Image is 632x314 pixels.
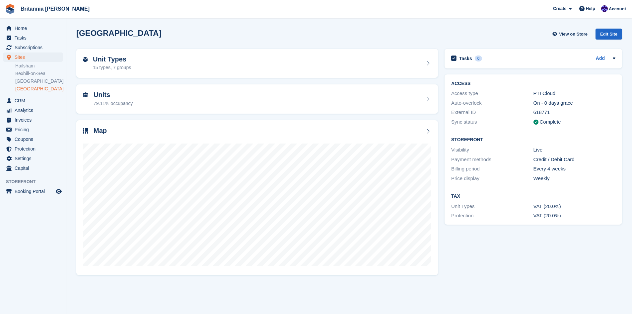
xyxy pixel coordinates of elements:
div: PTI Cloud [533,90,615,97]
span: Tasks [15,33,54,43]
a: menu [3,154,63,163]
span: Account [609,6,626,12]
img: map-icn-33ee37083ee616e46c38cad1a60f524a97daa1e2b2c8c0bc3eb3415660979fc1.svg [83,128,88,134]
div: Visibility [451,146,533,154]
a: menu [3,33,63,43]
span: Coupons [15,135,54,144]
div: 15 types, 7 groups [93,64,131,71]
span: CRM [15,96,54,105]
a: menu [3,43,63,52]
h2: Tax [451,194,615,199]
div: Complete [540,118,561,126]
a: Map [76,120,438,275]
a: menu [3,52,63,62]
span: Sites [15,52,54,62]
div: Every 4 weeks [533,165,615,173]
div: Access type [451,90,533,97]
a: menu [3,115,63,125]
a: Preview store [55,187,63,195]
img: Tina Tyson [601,5,608,12]
div: 79.11% occupancy [94,100,133,107]
span: Help [586,5,595,12]
a: [GEOGRAPHIC_DATA] [15,86,63,92]
div: Payment methods [451,156,533,163]
span: Pricing [15,125,54,134]
a: menu [3,96,63,105]
a: menu [3,24,63,33]
div: VAT (20.0%) [533,212,615,220]
div: Sync status [451,118,533,126]
h2: Tasks [459,55,472,61]
img: unit-type-icn-2b2737a686de81e16bb02015468b77c625bbabd49415b5ef34ead5e3b44a266d.svg [83,57,88,62]
a: Bexhill-on-Sea [15,70,63,77]
div: Unit Types [451,203,533,210]
img: unit-icn-7be61d7bf1b0ce9d3e12c5938cc71ed9869f7b940bace4675aadf7bd6d80202e.svg [83,92,88,97]
a: menu [3,135,63,144]
div: Live [533,146,615,154]
div: Billing period [451,165,533,173]
a: Units 79.11% occupancy [76,84,438,114]
h2: Unit Types [93,55,131,63]
a: Hailsham [15,63,63,69]
a: Britannia [PERSON_NAME] [18,3,92,14]
h2: Storefront [451,137,615,143]
span: Home [15,24,54,33]
div: Weekly [533,175,615,182]
div: 0 [475,55,482,61]
span: Invoices [15,115,54,125]
a: Add [596,55,605,62]
h2: Map [94,127,107,135]
div: Price display [451,175,533,182]
a: menu [3,144,63,154]
a: menu [3,163,63,173]
span: Create [553,5,566,12]
a: Edit Site [596,29,622,42]
div: Credit / Debit Card [533,156,615,163]
div: Edit Site [596,29,622,40]
h2: ACCESS [451,81,615,86]
div: Auto-overlock [451,99,533,107]
a: Unit Types 15 types, 7 groups [76,49,438,78]
span: Settings [15,154,54,163]
div: VAT (20.0%) [533,203,615,210]
a: View on Store [551,29,590,40]
span: Subscriptions [15,43,54,52]
span: Storefront [6,178,66,185]
img: stora-icon-8386f47178a22dfd0bd8f6a31ec36ba5ce8667c1dd55bd0f319d3a0aa187defe.svg [5,4,15,14]
a: menu [3,187,63,196]
div: 618771 [533,109,615,116]
div: On - 0 days grace [533,99,615,107]
span: Protection [15,144,54,154]
span: View on Store [559,31,588,38]
div: External ID [451,109,533,116]
a: menu [3,106,63,115]
h2: Units [94,91,133,99]
a: [GEOGRAPHIC_DATA] [15,78,63,84]
span: Capital [15,163,54,173]
h2: [GEOGRAPHIC_DATA] [76,29,161,38]
span: Booking Portal [15,187,54,196]
span: Analytics [15,106,54,115]
div: Protection [451,212,533,220]
a: menu [3,125,63,134]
